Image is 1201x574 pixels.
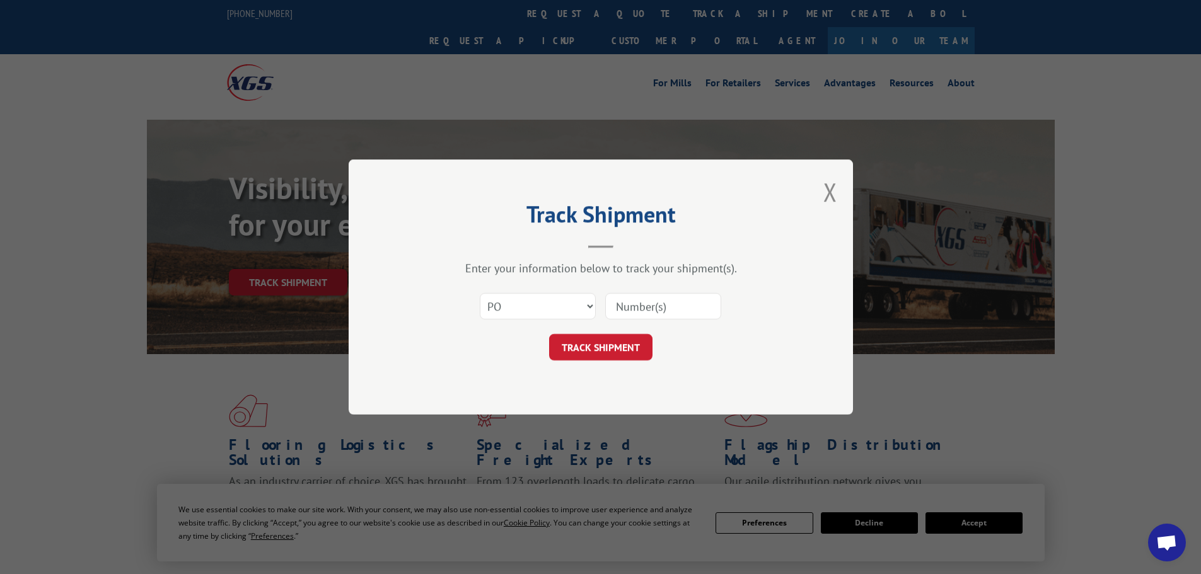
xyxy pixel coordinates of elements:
button: Close modal [823,175,837,209]
button: TRACK SHIPMENT [549,334,653,360]
h2: Track Shipment [412,205,790,229]
input: Number(s) [605,293,721,319]
div: Enter your information below to track your shipment(s). [412,261,790,275]
a: Open chat [1148,524,1186,561]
